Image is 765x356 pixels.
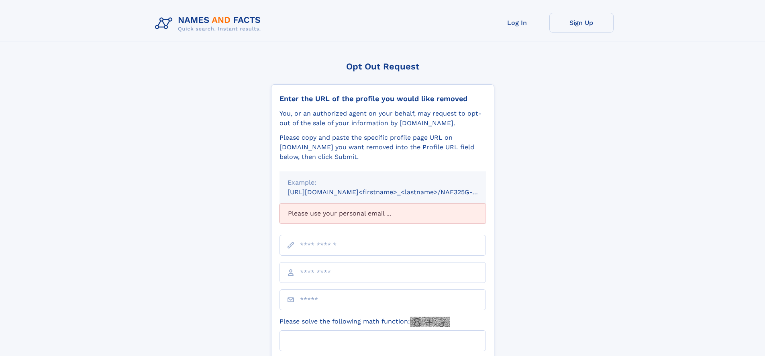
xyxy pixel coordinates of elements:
small: [URL][DOMAIN_NAME]<firstname>_<lastname>/NAF325G-xxxxxxxx [288,188,501,196]
div: Opt Out Request [271,61,494,71]
div: Enter the URL of the profile you would like removed [279,94,486,103]
a: Log In [485,13,549,33]
img: Logo Names and Facts [152,13,267,35]
div: Please copy and paste the specific profile page URL on [DOMAIN_NAME] you want removed into the Pr... [279,133,486,162]
a: Sign Up [549,13,614,33]
div: You, or an authorized agent on your behalf, may request to opt-out of the sale of your informatio... [279,109,486,128]
div: Example: [288,178,478,187]
label: Please solve the following math function: [279,317,450,327]
div: Please use your personal email ... [279,203,486,224]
